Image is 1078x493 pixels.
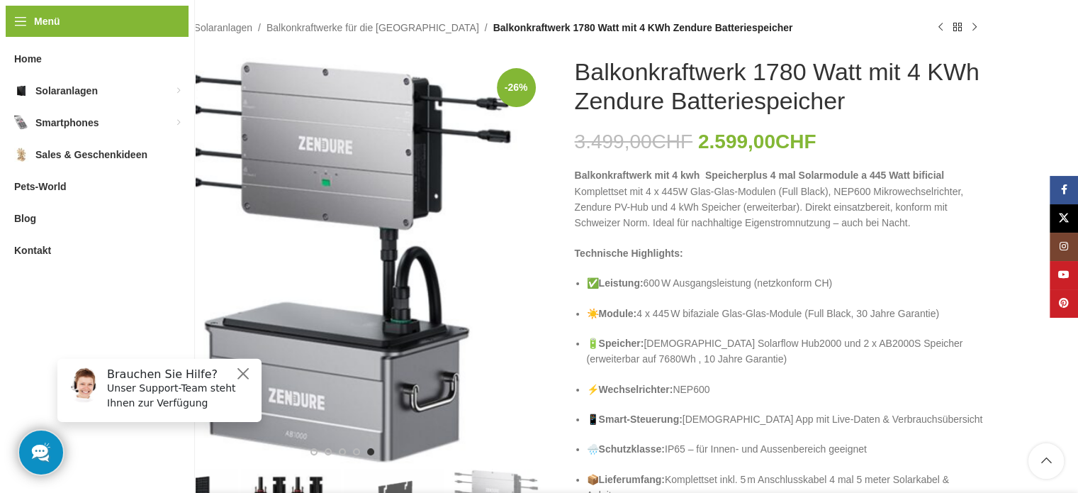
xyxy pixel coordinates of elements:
p: ⚡ NEP600 [587,382,983,397]
a: YouTube Social Link [1050,261,1078,289]
strong: Leistung: [599,277,644,289]
strong: Lieferumfang: [599,474,665,485]
img: Smartphones [14,116,28,130]
p: 📱 [DEMOGRAPHIC_DATA] App mit Live-Daten & Verbrauchsübersicht [587,411,983,427]
p: ✅ 600 W Ausgangsleistung (netzkonform CH) [587,275,983,291]
li: Go to slide 2 [325,448,332,455]
p: 🔋 [DEMOGRAPHIC_DATA] Solarflow Hub2000 und 2 x AB2000S Speicher (erweiterbar auf 7680Wh , 10 Jahr... [587,336,983,367]
h1: Balkonkraftwerk 1780 Watt mit 4 KWh Zendure Batteriespeicher [575,57,983,116]
h6: Brauchen Sie Hilfe? [61,20,207,33]
span: CHF [652,131,693,153]
button: Close [189,18,206,35]
li: Go to slide 1 [310,448,318,455]
span: Solaranlagen [35,78,98,104]
a: Instagram Social Link [1050,233,1078,261]
strong: Technische Highlights: [575,248,683,259]
div: 5 / 5 [137,57,548,466]
span: Sales & Geschenkideen [35,142,147,167]
span: Blog [14,206,36,231]
a: Scroll to top button [1028,443,1064,479]
li: Go to slide 5 [367,448,374,455]
img: Sales & Geschenkideen [14,148,28,162]
a: Balkonkraftwerke für die [GEOGRAPHIC_DATA] [266,20,479,35]
span: Home [14,46,42,72]
strong: Smart-Steuerung: [599,414,683,425]
span: Kontakt [14,238,51,263]
p: Unser Support-Team steht Ihnen zur Verfügung [61,33,207,63]
a: Nächstes Produkt [966,19,983,36]
a: Pinterest Social Link [1050,289,1078,318]
bdi: 3.499,00 [575,131,693,153]
strong: Wechselrichter: [599,384,673,395]
a: X Social Link [1050,204,1078,233]
strong: Module: [599,308,637,319]
li: Go to slide 3 [339,448,346,455]
span: -26% [497,68,536,107]
img: Solaranlagen [14,84,28,98]
a: Vorheriges Produkt [932,19,949,36]
span: Menü [34,13,60,29]
a: Solaranlagen [194,20,253,35]
p: Komplettset mit 4 x 445W Glas-Glas-Modulen (Full Black), NEP600 Mikrowechselrichter, Zendure PV-H... [575,167,983,231]
span: Pets-World [14,174,67,199]
bdi: 2.599,00 [698,131,816,153]
strong: Balkonkraftwerk mit 4 kwh Speicherplus 4 mal Solarmodule a 445 Watt bificial [575,170,945,181]
a: Facebook Social Link [1050,176,1078,204]
strong: Schutzklasse: [599,443,665,455]
span: Smartphones [35,110,99,135]
img: Customer service [20,20,55,55]
span: CHF [775,131,816,153]
strong: Speicher: [599,338,644,349]
p: ☀️ 4 x 445 W bifaziale Glas-Glas-Module (Full Black, 30 Jahre Garantie) [587,306,983,321]
span: Balkonkraftwerk 1780 Watt mit 4 KWh Zendure Batteriespeicher [493,20,793,35]
nav: Breadcrumb [138,20,793,35]
li: Go to slide 4 [353,448,360,455]
p: 🌧️ IP65 – für Innen- und Aussenbereich geeignet [587,441,983,457]
img: Zendure-Solaflow [138,57,546,466]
